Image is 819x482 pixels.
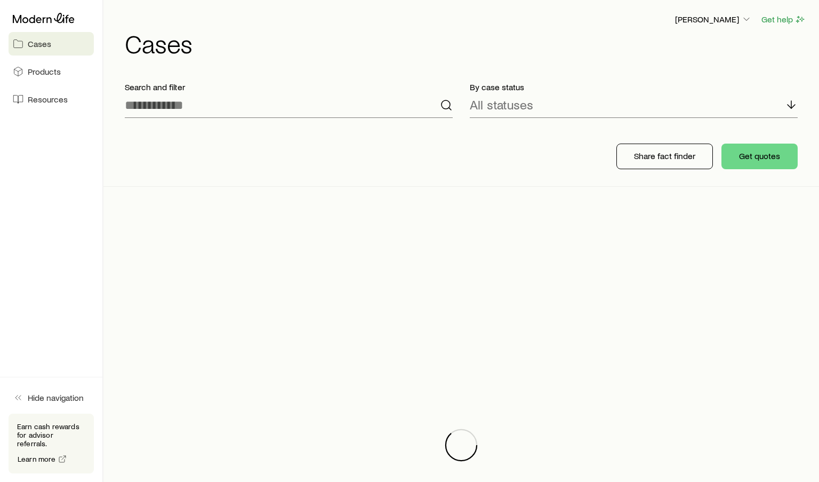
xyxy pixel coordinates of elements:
p: Share fact finder [634,151,695,161]
span: Cases [28,38,51,49]
div: Earn cash rewards for advisor referrals.Learn more [9,414,94,473]
h1: Cases [125,30,806,56]
span: Resources [28,94,68,105]
button: Get quotes [721,144,798,169]
a: Cases [9,32,94,56]
p: By case status [470,82,798,92]
button: Hide navigation [9,386,94,409]
span: Learn more [18,455,56,463]
p: Search and filter [125,82,453,92]
span: Products [28,66,61,77]
p: [PERSON_NAME] [675,14,752,25]
button: Share fact finder [616,144,713,169]
button: Get help [761,13,806,26]
a: Products [9,60,94,83]
span: Hide navigation [28,392,84,403]
a: Resources [9,88,94,111]
p: All statuses [470,97,533,112]
button: [PERSON_NAME] [675,13,752,26]
p: Earn cash rewards for advisor referrals. [17,422,85,448]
